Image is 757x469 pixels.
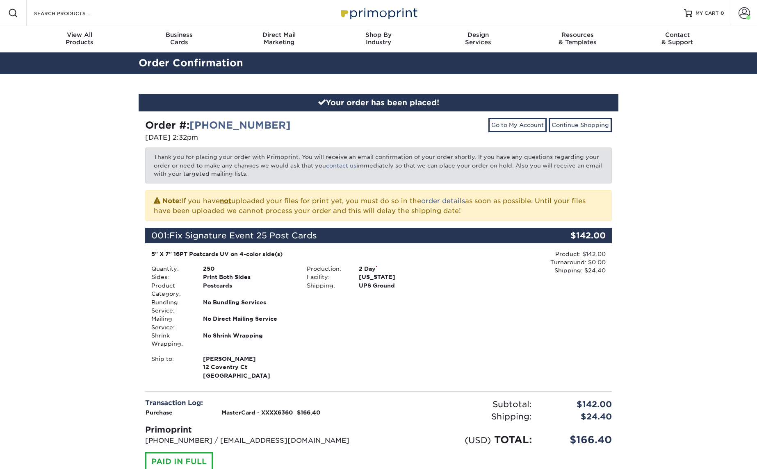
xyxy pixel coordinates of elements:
[189,119,291,131] a: [PHONE_NUMBER]
[151,250,450,258] div: 5" X 7" 16PT Postcards UV on 4-color side(s)
[528,26,627,52] a: Resources& Templates
[145,273,197,281] div: Sides:
[145,355,197,380] div: Ship to:
[353,265,456,273] div: 2 Day
[197,315,301,331] div: No Direct Mailing Service
[428,31,528,39] span: Design
[145,147,612,183] p: Thank you for placing your order with Primoprint. You will receive an email confirmation of your ...
[145,398,372,408] div: Transaction Log:
[421,197,465,205] a: order details
[145,331,197,348] div: Shrink Wrapping:
[301,273,352,281] div: Facility:
[627,31,727,46] div: & Support
[197,331,301,348] div: No Shrink Wrapping
[220,197,231,205] b: not
[337,4,420,22] img: Primoprint
[221,409,293,416] strong: MasterCard - XXXX6360
[627,31,727,39] span: Contact
[145,315,197,331] div: Mailing Service:
[494,434,532,446] span: TOTAL:
[353,281,456,290] div: UPS Ground
[145,436,372,446] p: [PHONE_NUMBER] / [EMAIL_ADDRESS][DOMAIN_NAME]
[203,363,294,371] span: 12 Coventry Ct
[428,26,528,52] a: DesignServices
[695,10,719,17] span: MY CART
[197,273,301,281] div: Print Both Sides
[169,231,317,240] span: Fix Signature Event 25 Post Cards
[329,31,429,39] span: Shop By
[30,26,130,52] a: View AllProducts
[130,26,229,52] a: BusinessCards
[229,31,329,46] div: Marketing
[146,409,173,416] strong: Purchase
[145,281,197,298] div: Product Category:
[329,31,429,46] div: Industry
[145,119,291,131] strong: Order #:
[145,298,197,315] div: Bundling Service:
[130,31,229,46] div: Cards
[721,10,724,16] span: 0
[378,398,538,410] div: Subtotal:
[353,273,456,281] div: [US_STATE]
[33,8,113,18] input: SEARCH PRODUCTS.....
[162,197,181,205] strong: Note:
[145,424,372,436] div: Primoprint
[528,31,627,39] span: Resources
[329,26,429,52] a: Shop ByIndustry
[229,26,329,52] a: Direct MailMarketing
[197,298,301,315] div: No Bundling Services
[538,433,618,447] div: $166.40
[534,228,612,243] div: $142.00
[488,118,547,132] a: Go to My Account
[538,410,618,423] div: $24.40
[130,31,229,39] span: Business
[30,31,130,39] span: View All
[145,228,534,243] div: 001:
[132,56,625,71] h2: Order Confirmation
[229,31,329,39] span: Direct Mail
[378,410,538,423] div: Shipping:
[428,31,528,46] div: Services
[538,398,618,410] div: $142.00
[297,409,320,416] strong: $166.40
[154,195,603,216] p: If you have uploaded your files for print yet, you must do so in the as soon as possible. Until y...
[197,281,301,298] div: Postcards
[326,162,356,169] a: contact us
[203,355,294,379] strong: [GEOGRAPHIC_DATA]
[145,265,197,273] div: Quantity:
[465,435,491,445] small: (USD)
[528,31,627,46] div: & Templates
[301,281,352,290] div: Shipping:
[301,265,352,273] div: Production:
[456,250,606,275] div: Product: $142.00 Turnaround: $0.00 Shipping: $24.40
[30,31,130,46] div: Products
[139,94,618,112] div: Your order has been placed!
[145,133,372,143] p: [DATE] 2:32pm
[203,355,294,363] span: [PERSON_NAME]
[197,265,301,273] div: 250
[549,118,612,132] a: Continue Shopping
[627,26,727,52] a: Contact& Support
